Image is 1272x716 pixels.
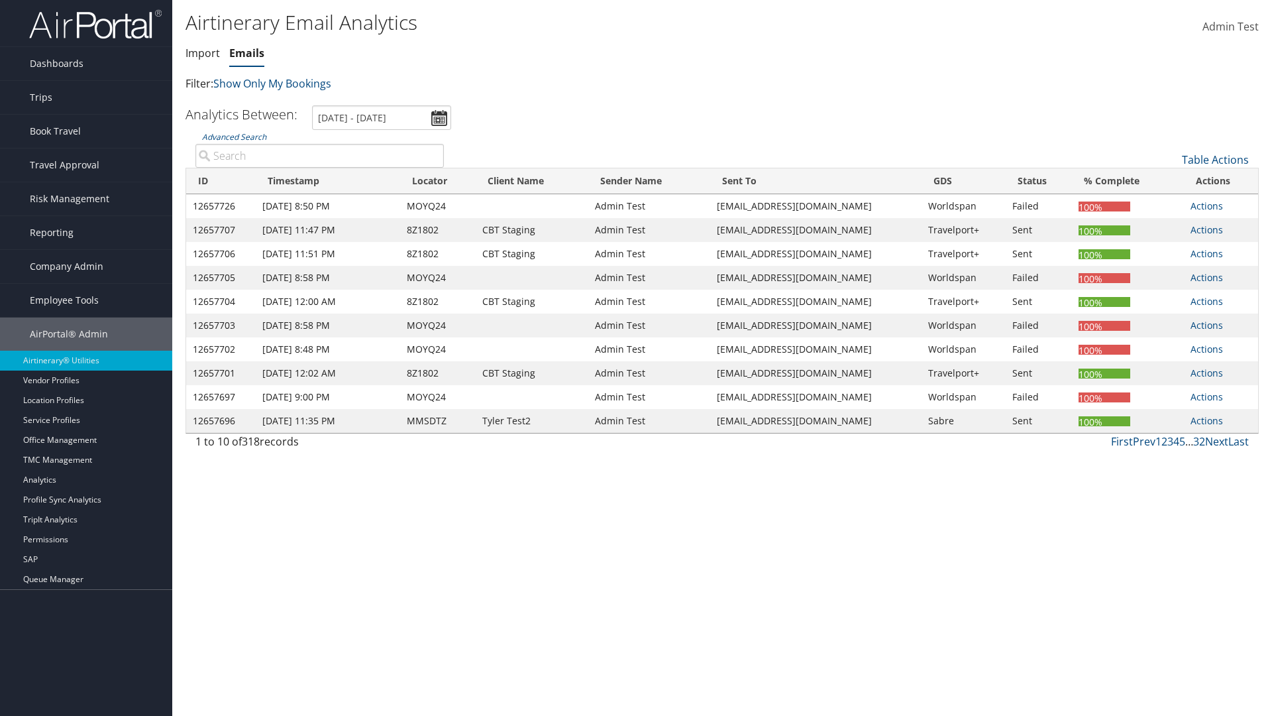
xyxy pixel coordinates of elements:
td: MMSDTZ [400,409,476,433]
td: Worldspan [922,385,1006,409]
a: Actions [1191,200,1223,212]
div: 100% [1079,225,1130,235]
td: CBT Staging [476,218,588,242]
div: 100% [1079,416,1130,426]
td: [DATE] 9:00 PM [256,385,400,409]
div: 100% [1079,273,1130,283]
div: 100% [1079,321,1130,331]
th: GDS: activate to sort column ascending [922,168,1006,194]
a: Actions [1191,247,1223,260]
span: … [1185,434,1193,449]
td: [EMAIL_ADDRESS][DOMAIN_NAME] [710,385,921,409]
td: Admin Test [588,266,710,290]
div: 1 to 10 of records [195,434,444,456]
span: Risk Management [30,182,109,215]
td: Failed [1006,314,1072,337]
td: Sent [1006,290,1072,314]
a: Advanced Search [202,131,266,143]
td: [DATE] 8:58 PM [256,314,400,337]
td: Sent [1006,242,1072,266]
p: Filter: [185,76,901,93]
input: [DATE] - [DATE] [312,105,451,130]
td: Failed [1006,194,1072,218]
th: Locator [400,168,476,194]
td: Admin Test [588,314,710,337]
td: Admin Test [588,361,710,385]
td: Admin Test [588,242,710,266]
a: Actions [1191,367,1223,379]
td: CBT Staging [476,242,588,266]
td: 12657707 [186,218,256,242]
span: Trips [30,81,52,114]
td: Tyler Test2 [476,409,588,433]
a: Actions [1191,295,1223,308]
a: Admin Test [1202,7,1259,48]
h3: Analytics Between: [185,105,297,123]
div: 100% [1079,345,1130,355]
td: 12657706 [186,242,256,266]
a: 5 [1179,434,1185,449]
td: [EMAIL_ADDRESS][DOMAIN_NAME] [710,218,921,242]
a: 1 [1155,434,1161,449]
td: Travelport+ [922,361,1006,385]
span: Reporting [30,216,74,249]
span: Employee Tools [30,284,99,317]
th: % Complete: activate to sort column ascending [1072,168,1184,194]
td: Sent [1006,218,1072,242]
td: [EMAIL_ADDRESS][DOMAIN_NAME] [710,409,921,433]
a: Actions [1191,271,1223,284]
td: 12657704 [186,290,256,314]
td: Travelport+ [922,218,1006,242]
th: Client Name: activate to sort column ascending [476,168,588,194]
td: [DATE] 11:51 PM [256,242,400,266]
div: 100% [1079,369,1130,379]
td: Admin Test [588,409,710,433]
div: 100% [1079,249,1130,259]
td: 12657726 [186,194,256,218]
td: 12657697 [186,385,256,409]
td: Worldspan [922,194,1006,218]
a: Actions [1191,319,1223,331]
td: Admin Test [588,385,710,409]
td: Admin Test [588,337,710,361]
td: 8Z1802 [400,218,476,242]
th: Timestamp: activate to sort column ascending [256,168,400,194]
td: [EMAIL_ADDRESS][DOMAIN_NAME] [710,314,921,337]
td: MOYQ24 [400,194,476,218]
td: [EMAIL_ADDRESS][DOMAIN_NAME] [710,242,921,266]
td: [EMAIL_ADDRESS][DOMAIN_NAME] [710,266,921,290]
td: 12657701 [186,361,256,385]
td: MOYQ24 [400,314,476,337]
a: Import [185,46,220,60]
td: [DATE] 12:02 AM [256,361,400,385]
a: Actions [1191,223,1223,236]
span: Book Travel [30,115,81,148]
span: Company Admin [30,250,103,283]
img: airportal-logo.png [29,9,162,40]
td: 12657696 [186,409,256,433]
td: [EMAIL_ADDRESS][DOMAIN_NAME] [710,337,921,361]
td: Worldspan [922,337,1006,361]
a: Actions [1191,343,1223,355]
td: 8Z1802 [400,242,476,266]
a: Next [1205,434,1228,449]
td: Sabre [922,409,1006,433]
div: 100% [1079,297,1130,307]
td: MOYQ24 [400,385,476,409]
a: 2 [1161,434,1167,449]
td: Admin Test [588,194,710,218]
td: Travelport+ [922,242,1006,266]
td: MOYQ24 [400,266,476,290]
td: 12657705 [186,266,256,290]
td: Travelport+ [922,290,1006,314]
a: Actions [1191,390,1223,403]
td: Failed [1006,385,1072,409]
span: Admin Test [1202,19,1259,34]
a: Prev [1133,434,1155,449]
td: 8Z1802 [400,361,476,385]
td: [EMAIL_ADDRESS][DOMAIN_NAME] [710,361,921,385]
td: Sent [1006,361,1072,385]
td: [DATE] 12:00 AM [256,290,400,314]
td: [EMAIL_ADDRESS][DOMAIN_NAME] [710,290,921,314]
span: 318 [242,434,260,449]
